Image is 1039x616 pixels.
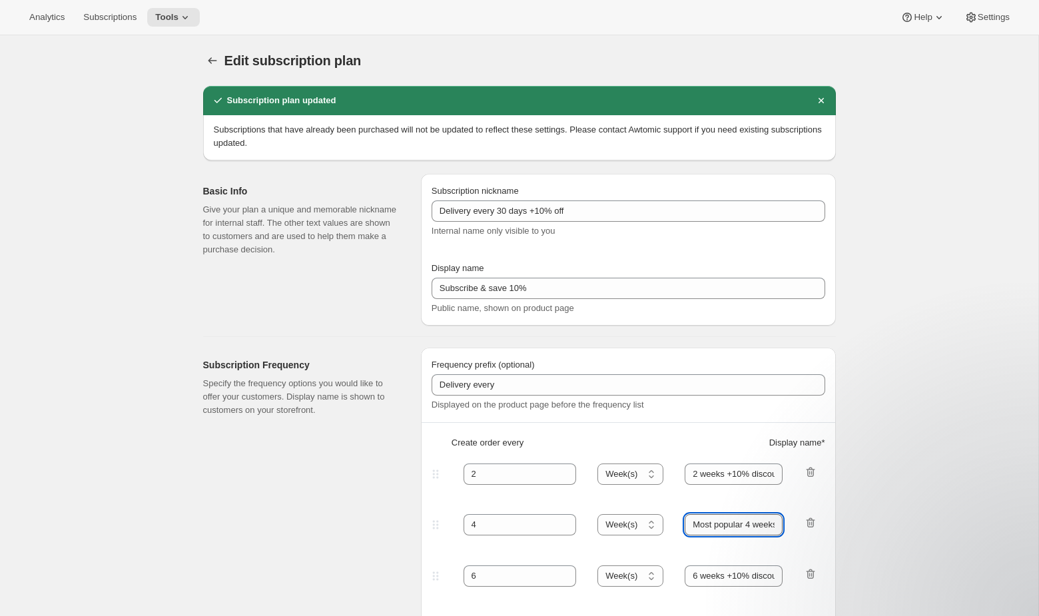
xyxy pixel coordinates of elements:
span: Create order every [452,436,523,450]
button: Help [892,8,953,27]
h2: Subscription plan updated [227,94,336,107]
input: Subscribe & Save [432,200,825,222]
h2: Subscription Frequency [203,358,400,372]
span: Tools [155,12,178,23]
h2: Basic Info [203,184,400,198]
span: Internal name only visible to you [432,226,555,236]
input: 1 month [685,463,783,485]
span: Display name [432,263,484,273]
span: Subscriptions [83,12,137,23]
button: Subscriptions [75,8,145,27]
span: Displayed on the product page before the frequency list [432,400,644,410]
span: Frequency prefix (optional) [432,360,535,370]
button: Settings [956,8,1018,27]
p: Give your plan a unique and memorable nickname for internal staff. The other text values are show... [203,203,400,256]
button: Tools [147,8,200,27]
span: Edit subscription plan [224,53,362,68]
input: Subscribe & Save [432,278,825,299]
input: 1 month [685,565,783,587]
span: Display name * [769,436,825,450]
span: Settings [978,12,1010,23]
button: Subscription plans [203,51,222,70]
p: Subscriptions that have already been purchased will not be updated to reflect these settings. Ple... [214,123,825,150]
input: 1 month [685,514,783,535]
input: Deliver every [432,374,825,396]
button: Dismiss notification [812,91,831,110]
p: Specify the frequency options you would like to offer your customers. Display name is shown to cu... [203,377,400,417]
span: Help [914,12,932,23]
span: Subscription nickname [432,186,519,196]
button: Analytics [21,8,73,27]
span: Analytics [29,12,65,23]
span: Public name, shown on product page [432,303,574,313]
